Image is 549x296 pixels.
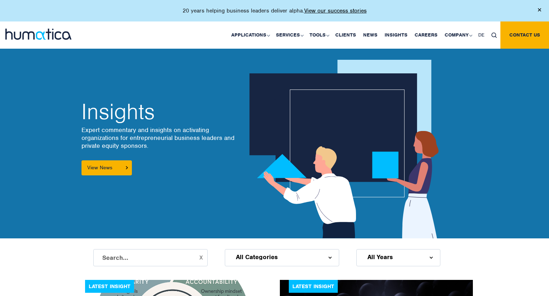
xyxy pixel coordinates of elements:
img: logo [5,29,71,40]
p: 20 years helping business leaders deliver alpha. [183,7,367,14]
div: Latest Insight [289,280,338,293]
span: DE [478,32,484,38]
span: All Categories [236,254,278,260]
a: Clients [332,21,360,49]
div: Latest Insight [85,280,134,293]
a: View News [81,160,132,175]
a: Insights [381,21,411,49]
img: d_arroww [328,257,332,259]
img: arrowicon [126,166,128,169]
a: News [360,21,381,49]
p: Expert commentary and insights on activating organizations for entrepreneurial business leaders a... [81,126,235,150]
img: about_banner1 [249,60,446,238]
a: View our success stories [304,7,367,14]
a: Careers [411,21,441,49]
img: search_icon [491,33,497,38]
a: Applications [228,21,272,49]
a: Services [272,21,306,49]
h2: Insights [81,101,235,122]
span: All Years [367,254,393,260]
a: Tools [306,21,332,49]
a: Company [441,21,475,49]
a: Contact us [500,21,549,49]
input: Search... [93,249,208,266]
img: d_arroww [430,257,433,259]
button: X [199,255,203,261]
a: DE [475,21,488,49]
